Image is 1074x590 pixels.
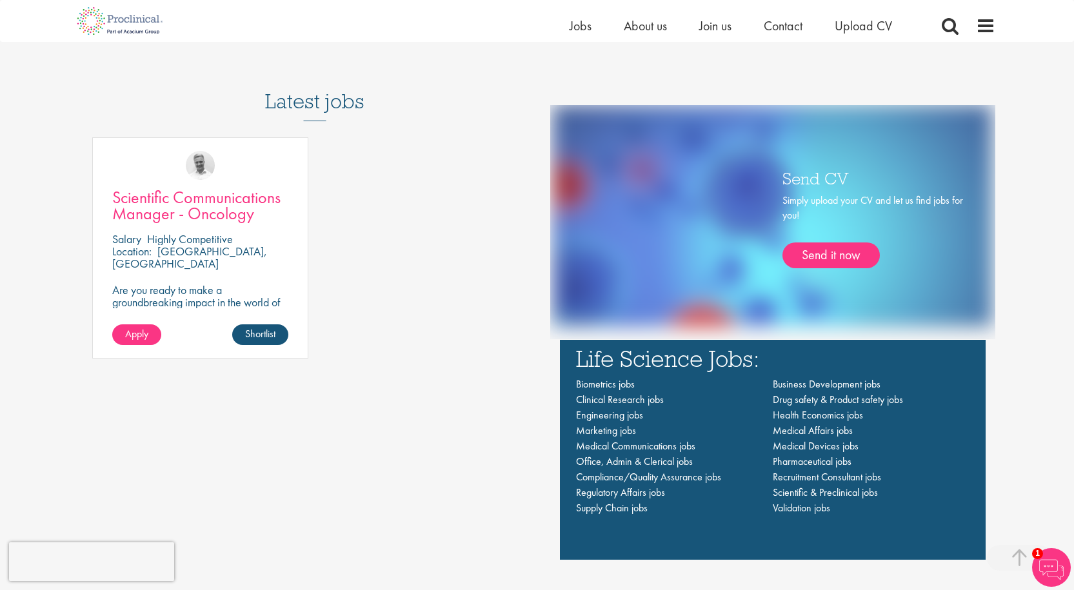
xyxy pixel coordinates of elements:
a: Medical Communications jobs [576,439,695,453]
span: Scientific Communications Manager - Oncology [112,186,281,224]
a: Jobs [570,17,592,34]
a: Compliance/Quality Assurance jobs [576,470,721,484]
a: Office, Admin & Clerical jobs [576,455,693,468]
nav: Main navigation [576,377,970,516]
iframe: reCAPTCHA [9,542,174,581]
h3: Send CV [782,170,963,186]
a: Business Development jobs [773,377,880,391]
span: Location: [112,244,152,259]
a: Contact [764,17,802,34]
div: Simply upload your CV and let us find jobs for you! [782,193,963,268]
a: Upload CV [835,17,892,34]
a: About us [624,17,667,34]
h3: Latest jobs [265,58,364,121]
a: Drug safety & Product safety jobs [773,393,903,406]
a: Apply [112,324,161,345]
a: Recruitment Consultant jobs [773,470,881,484]
a: Medical Affairs jobs [773,424,853,437]
a: Health Economics jobs [773,408,863,422]
span: Salary [112,231,141,246]
a: Supply Chain jobs [576,501,648,515]
a: Join us [699,17,731,34]
a: Shortlist [232,324,288,345]
p: Highly Competitive [147,231,233,246]
p: Are you ready to make a groundbreaking impact in the world of biotechnology? Join a growing compa... [112,284,288,345]
a: Regulatory Affairs jobs [576,486,665,499]
a: Biometrics jobs [576,377,635,391]
a: Scientific Communications Manager - Oncology [112,190,288,222]
a: Validation jobs [773,501,830,515]
a: Clinical Research jobs [576,393,664,406]
a: Marketing jobs [576,424,636,437]
p: [GEOGRAPHIC_DATA], [GEOGRAPHIC_DATA] [112,244,267,271]
a: Medical Devices jobs [773,439,859,453]
h3: Life Science Jobs: [576,346,970,370]
a: Engineering jobs [576,408,643,422]
img: one [553,105,993,326]
a: Send it now [782,242,880,268]
img: Chatbot [1032,548,1071,587]
span: Apply [125,327,148,340]
a: Scientific & Preclinical jobs [773,486,878,499]
a: Pharmaceutical jobs [773,455,851,468]
span: 1 [1032,548,1043,559]
img: Joshua Bye [186,151,215,180]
